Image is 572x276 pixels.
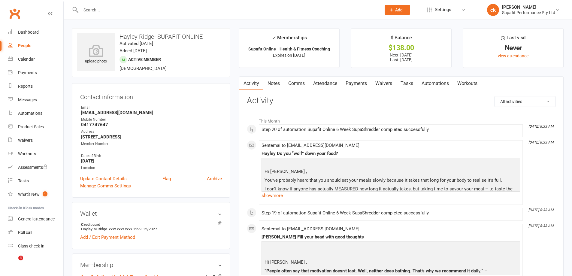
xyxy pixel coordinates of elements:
[81,105,222,111] div: Email
[18,192,40,197] div: What's New
[18,57,35,62] div: Calendar
[81,117,222,123] div: Mobile Number
[265,268,476,274] span: “People often say that motivation doesn’t last. Well, neither does bathing. That’s why we recomme...
[18,70,37,75] div: Payments
[262,143,359,148] span: Sent email to [EMAIL_ADDRESS][DOMAIN_NAME]
[120,41,153,46] time: Activated [DATE]
[143,227,157,231] span: 12/2027
[18,97,37,102] div: Messages
[81,146,222,152] strong: -
[77,33,225,40] h3: Hayley Ridge- SUPAFIT ONLINE
[8,53,63,66] a: Calendar
[8,80,63,93] a: Reports
[7,6,22,21] a: Clubworx
[18,230,32,235] div: Roll call
[309,77,341,90] a: Attendance
[81,222,219,227] strong: Credit card
[8,188,63,201] a: What's New1
[262,211,520,216] div: Step 19 of automation Supafit Online 6 Week SupaShredder completed successfully
[18,217,55,221] div: General attendance
[8,26,63,39] a: Dashboard
[262,151,520,156] div: Hayley Do you “wolf” down your food?
[18,138,33,143] div: Waivers
[528,208,553,212] i: [DATE] 8:33 AM
[8,161,63,174] a: Assessments
[263,168,519,177] p: Hi [PERSON_NAME] ,
[207,175,222,182] a: Archive
[247,115,556,124] li: This Month
[18,30,39,35] div: Dashboard
[80,210,222,217] h3: Wallet
[77,45,115,65] div: upload photo
[8,93,63,107] a: Messages
[81,158,222,164] strong: [DATE]
[263,177,519,185] p: You’ve probably heard that you should eat your meals slowly because it takes that long for your b...
[528,124,553,129] i: [DATE] 8:33 AM
[80,221,222,232] li: Hayley M Ridge
[357,45,446,51] div: $138.00
[263,259,519,267] p: Hi [PERSON_NAME] ,
[263,185,519,201] p: I don’t know if anyone has actually MEASURED how long it actually takes, but taking time to savou...
[357,53,446,62] p: Next: [DATE] Last: [DATE]
[120,66,167,71] span: [DEMOGRAPHIC_DATA]
[239,77,263,90] a: Activity
[8,226,63,239] a: Roll call
[385,5,410,15] button: Add
[8,66,63,80] a: Payments
[8,147,63,161] a: Workouts
[18,244,44,248] div: Class check-in
[18,165,48,170] div: Assessments
[262,235,520,240] div: [PERSON_NAME] Fill your head with good thoughts
[502,5,555,10] div: [PERSON_NAME]
[18,43,32,48] div: People
[8,134,63,147] a: Waivers
[8,120,63,134] a: Product Sales
[8,39,63,53] a: People
[248,47,330,51] strong: Supafit Online - Health & Fitness Coaching
[528,140,553,144] i: [DATE] 8:33 AM
[8,239,63,253] a: Class kiosk mode
[128,57,161,62] span: Active member
[501,34,526,45] div: Last visit
[120,48,147,53] time: Added [DATE]
[6,256,20,270] iframe: Intercom live chat
[247,96,556,105] h3: Activity
[162,175,171,182] a: Flag
[81,165,222,171] div: Location
[81,122,222,127] strong: 0417747647
[109,227,141,231] span: xxxx xxxx xxxx 1299
[81,153,222,159] div: Date of Birth
[81,141,222,147] div: Member Number
[8,174,63,188] a: Tasks
[341,77,371,90] a: Payments
[262,226,359,232] span: Sent email to [EMAIL_ADDRESS][DOMAIN_NAME]
[262,191,520,200] a: show more
[80,262,222,268] h3: Membership
[18,84,33,89] div: Reports
[80,175,127,182] a: Update Contact Details
[8,107,63,120] a: Automations
[528,224,553,228] i: [DATE] 8:33 AM
[391,34,412,45] div: $ Balance
[18,124,44,129] div: Product Sales
[396,77,417,90] a: Tasks
[18,151,36,156] div: Workouts
[435,3,451,17] span: Settings
[80,91,222,100] h3: Contact information
[502,10,555,15] div: Supafit Performance Pty Ltd
[262,127,520,132] div: Step 20 of automation Supafit Online 6 Week SupaShredder completed successfully
[18,256,23,260] span: 4
[469,45,558,51] div: Never
[272,34,307,45] div: Memberships
[453,77,482,90] a: Workouts
[43,191,47,196] span: 1
[284,77,309,90] a: Comms
[18,178,29,183] div: Tasks
[263,77,284,90] a: Notes
[487,4,499,16] div: ck
[273,53,305,58] span: Expires on [DATE]
[80,234,135,241] a: Add / Edit Payment Method
[395,8,403,12] span: Add
[81,134,222,140] strong: [STREET_ADDRESS]
[272,35,276,41] i: ✓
